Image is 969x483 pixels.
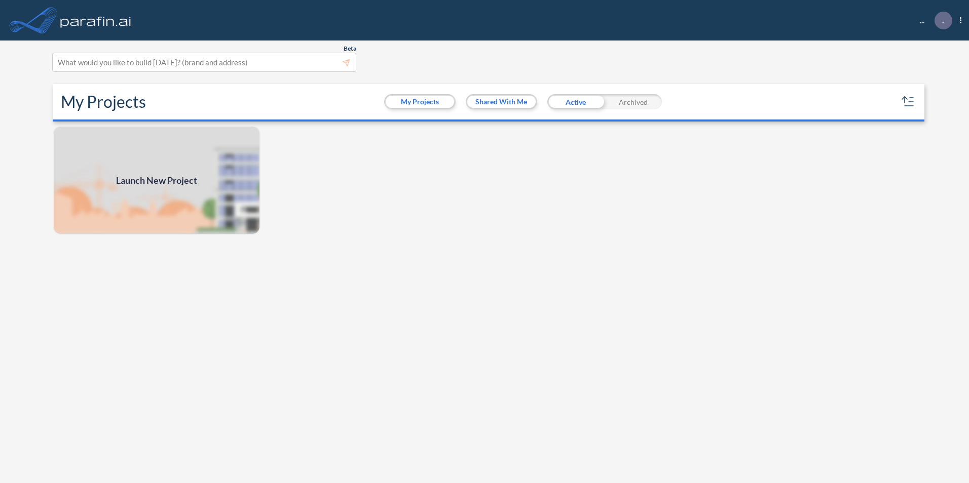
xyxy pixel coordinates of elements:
[605,94,662,109] div: Archived
[467,96,536,108] button: Shared With Me
[344,45,356,53] span: Beta
[53,126,260,235] img: add
[58,10,133,30] img: logo
[905,12,961,29] div: ...
[61,92,146,111] h2: My Projects
[942,16,944,25] p: .
[53,126,260,235] a: Launch New Project
[900,94,916,110] button: sort
[547,94,605,109] div: Active
[116,174,197,187] span: Launch New Project
[386,96,454,108] button: My Projects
